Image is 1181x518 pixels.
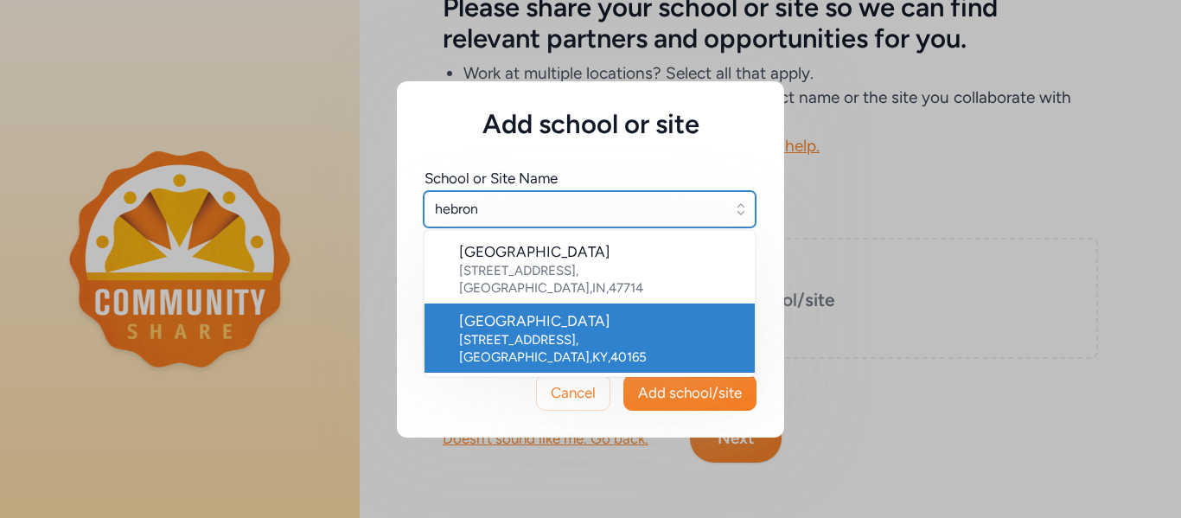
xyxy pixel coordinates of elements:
[459,262,741,297] div: [STREET_ADDRESS] , [GEOGRAPHIC_DATA] , IN , 47714
[425,109,756,140] h5: Add school or site
[638,382,742,403] span: Add school/site
[459,310,741,331] div: [GEOGRAPHIC_DATA]
[536,374,610,411] button: Cancel
[551,382,596,403] span: Cancel
[459,331,741,366] div: [STREET_ADDRESS] , [GEOGRAPHIC_DATA] , KY , 40165
[425,168,558,189] div: School or Site Name
[623,374,756,411] button: Add school/site
[459,241,741,262] div: [GEOGRAPHIC_DATA]
[424,191,756,227] input: Enter school name...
